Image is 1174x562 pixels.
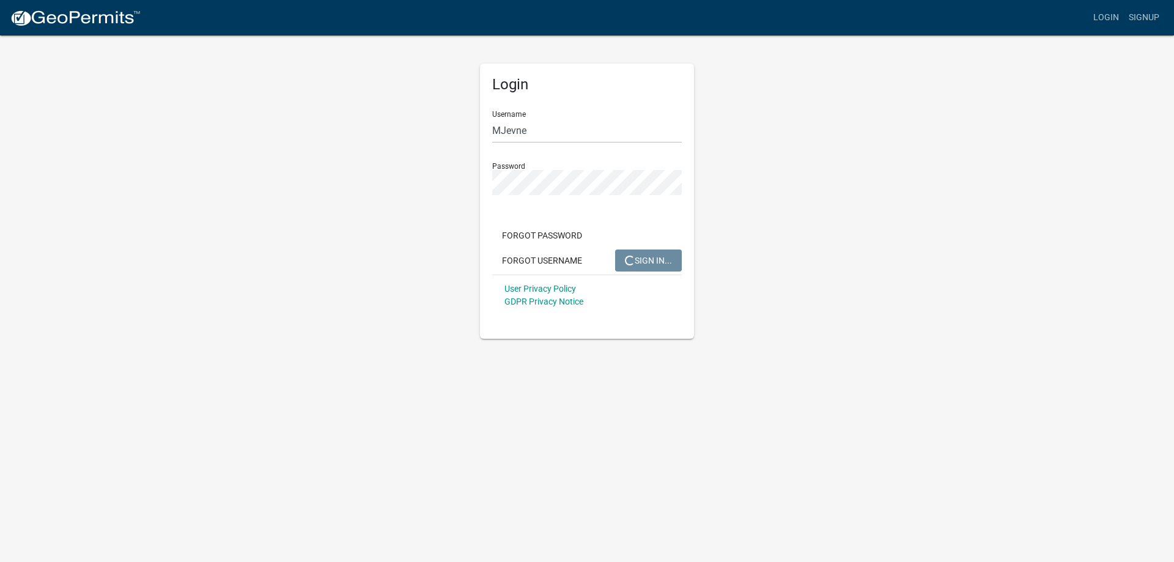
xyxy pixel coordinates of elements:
[492,224,592,246] button: Forgot Password
[1124,6,1164,29] a: Signup
[492,76,682,94] h5: Login
[504,297,583,306] a: GDPR Privacy Notice
[504,284,576,294] a: User Privacy Policy
[615,250,682,272] button: SIGN IN...
[1088,6,1124,29] a: Login
[492,250,592,272] button: Forgot Username
[625,255,672,265] span: SIGN IN...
